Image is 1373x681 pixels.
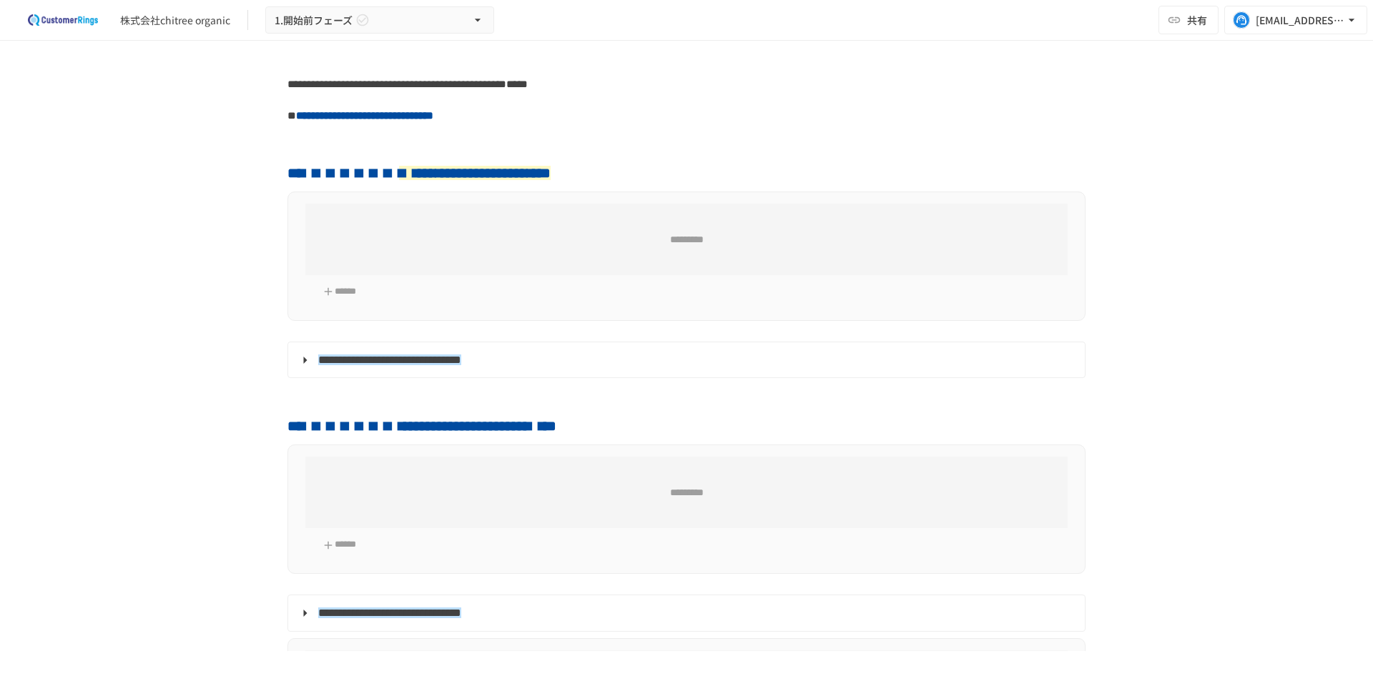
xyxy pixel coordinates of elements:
div: [EMAIL_ADDRESS][DOMAIN_NAME] [1256,11,1344,29]
span: 共有 [1187,12,1207,28]
img: 2eEvPB0nRDFhy0583kMjGN2Zv6C2P7ZKCFl8C3CzR0M [17,9,109,31]
button: 1.開始前フェーズ [265,6,494,34]
button: 共有 [1158,6,1219,34]
div: 株式会社chitree organic [120,13,230,28]
span: 1.開始前フェーズ [275,11,353,29]
button: [EMAIL_ADDRESS][DOMAIN_NAME] [1224,6,1367,34]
